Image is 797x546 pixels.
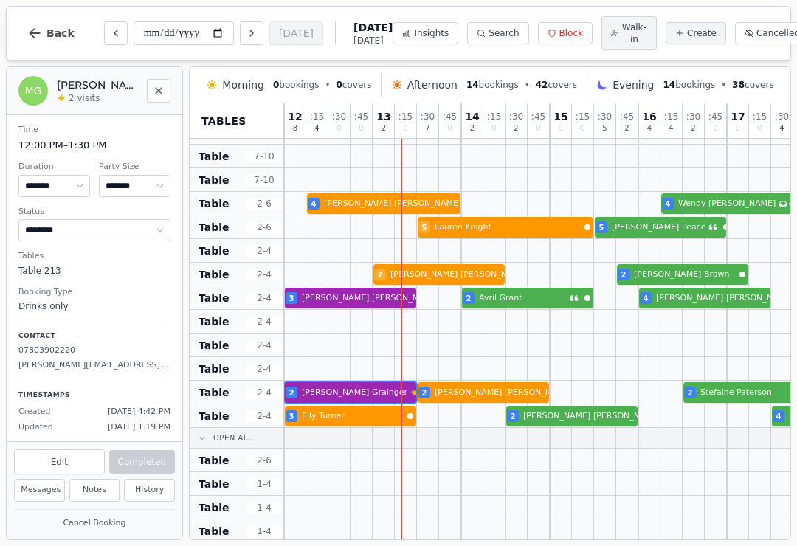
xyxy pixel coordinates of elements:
span: Table [199,409,230,424]
span: : 45 [354,112,368,121]
span: 7 - 10 [246,151,282,162]
span: 2 - 4 [246,363,282,375]
button: Messages [14,479,65,502]
span: : 30 [686,112,700,121]
span: 4 [647,125,652,132]
span: 7 [425,125,429,132]
span: 2 - 4 [246,316,282,328]
button: Cancel Booking [14,514,175,533]
span: : 15 [753,112,767,121]
span: : 15 [398,112,413,121]
button: History [124,479,175,502]
button: Insights [393,22,458,44]
span: 12 [288,111,302,122]
span: : 30 [775,112,789,121]
span: [DATE] 1:19 PM [108,421,170,434]
button: Create [666,22,726,44]
span: Table [199,453,230,468]
span: 5 [422,222,427,233]
span: [PERSON_NAME] [PERSON_NAME] [324,198,461,210]
span: [DATE] [353,35,393,46]
dt: Duration [18,161,90,173]
span: 4 [669,125,673,132]
span: Afternoon [407,77,458,92]
span: 0 [336,80,342,90]
span: 1 - 4 [246,478,282,490]
dd: Table 213 [18,264,170,277]
span: • [325,79,330,91]
span: 13 [376,111,390,122]
p: 07803902220 [18,345,170,357]
span: covers [336,79,371,91]
span: 0 [536,125,540,132]
button: Back [15,15,86,51]
span: : 45 [443,112,457,121]
span: 0 [757,125,762,132]
span: covers [536,79,577,91]
p: Timestamps [18,390,170,401]
span: Avril Grant [479,292,567,305]
button: [DATE] [269,21,323,45]
span: : 15 [664,112,678,121]
span: : 15 [576,112,590,121]
span: Evening [613,77,654,92]
span: 2 [470,125,475,132]
span: 2 [378,269,383,280]
button: Block [538,22,593,44]
span: 4 [314,125,319,132]
button: Notes [69,479,120,502]
span: 2 - 4 [246,339,282,351]
span: Back [46,28,75,38]
span: 2 [466,293,472,304]
span: 2 - 4 [246,292,282,304]
span: [PERSON_NAME] Peace [612,221,705,234]
span: : 15 [487,112,501,121]
span: : 15 [310,112,324,121]
span: 16 [642,111,656,122]
p: [PERSON_NAME][EMAIL_ADDRESS][DOMAIN_NAME] [18,359,170,372]
button: Edit [14,449,105,474]
span: 4 [311,198,317,210]
span: : 45 [531,112,545,121]
span: 38 [732,80,745,90]
span: bookings [273,79,319,91]
span: covers [732,79,773,91]
span: 3 [289,411,294,422]
span: 2 [289,387,294,398]
dt: Booking Type [18,286,170,299]
button: Walk-in [601,16,657,50]
span: 1 - 4 [246,525,282,537]
span: • [525,79,530,91]
span: 8 [293,125,297,132]
span: 2 [691,125,695,132]
span: [DATE] 4:42 PM [108,406,170,418]
span: Table [199,220,230,235]
span: : 30 [421,112,435,121]
span: Table [199,524,230,539]
span: 0 [559,125,563,132]
button: Close [147,79,170,103]
span: [PERSON_NAME] [PERSON_NAME] [435,387,572,399]
span: [PERSON_NAME] [PERSON_NAME] [390,269,528,281]
svg: Customer message [708,223,717,232]
dt: Status [18,206,170,218]
span: 0 [273,80,279,90]
span: 0 [403,125,407,132]
span: Search [489,27,519,39]
span: : 30 [332,112,346,121]
span: : 45 [708,112,722,121]
span: 2 - 4 [246,410,282,422]
span: [PERSON_NAME] [PERSON_NAME] [523,410,660,423]
span: Tables [201,114,246,128]
span: Table [199,500,230,515]
span: Table [199,267,230,282]
span: : 45 [620,112,634,121]
span: 2 - 4 [246,387,282,398]
span: 14 [466,80,479,90]
span: 42 [536,80,548,90]
span: Table [199,338,230,353]
span: Elly Turner [302,410,404,423]
dt: Time [18,124,170,136]
span: [PERSON_NAME] [PERSON_NAME] [302,292,439,305]
span: 3 [289,293,294,304]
